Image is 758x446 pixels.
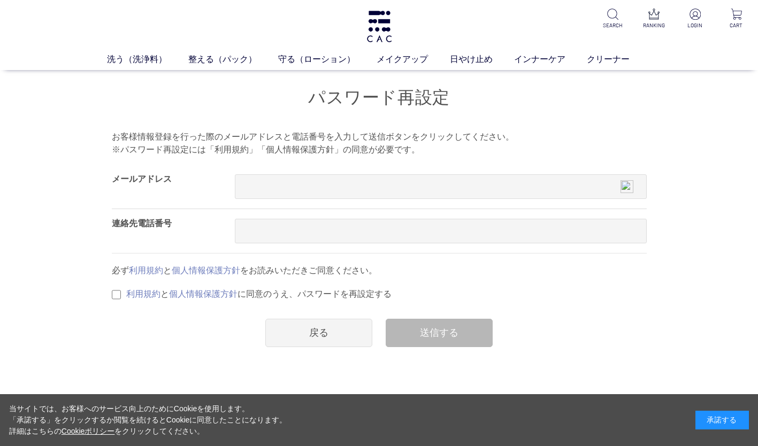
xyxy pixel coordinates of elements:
p: RANKING [641,21,667,29]
img: npw-badge-icon-locked.svg [621,180,633,193]
a: 個人情報保護方針 [169,289,238,298]
a: 戻る [265,319,372,347]
a: LOGIN [682,9,708,29]
p: お客様情報登録を行った際のメールアドレスと電話番号を入力して送信ボタンをクリックしてください。 ※パスワード再設定には「利用規約」「個人情報保護方針」の同意が必要です。 [112,130,647,156]
a: メイクアップ [377,53,449,66]
a: 個人情報保護方針 [172,266,240,275]
div: 送信する [386,319,493,347]
a: SEARCH [600,9,626,29]
a: 日やけ止め [450,53,514,66]
span: 必ず と をお読みいただきご同意ください。 [112,266,377,275]
label: 連絡先電話番号 [112,219,172,228]
a: Cookieポリシー [62,427,115,435]
p: CART [723,21,749,29]
a: インナーケア [514,53,587,66]
label: メールアドレス [112,174,172,183]
a: 整える（パック） [188,53,278,66]
img: logo [365,11,393,42]
a: 利用規約 [126,289,160,298]
a: 洗う（洗浄料） [107,53,188,66]
p: SEARCH [600,21,626,29]
a: CART [723,9,749,29]
a: クリーナー [587,53,651,66]
div: 承諾する [695,411,749,429]
p: LOGIN [682,21,708,29]
label: と に同意のうえ、パスワードを再設定する [126,289,392,298]
a: RANKING [641,9,667,29]
h1: パスワード再設定 [112,86,647,109]
a: 守る（ローション） [278,53,377,66]
a: 利用規約 [129,266,163,275]
div: 当サイトでは、お客様へのサービス向上のためにCookieを使用します。 「承諾する」をクリックするか閲覧を続けるとCookieに同意したことになります。 詳細はこちらの をクリックしてください。 [9,403,287,437]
